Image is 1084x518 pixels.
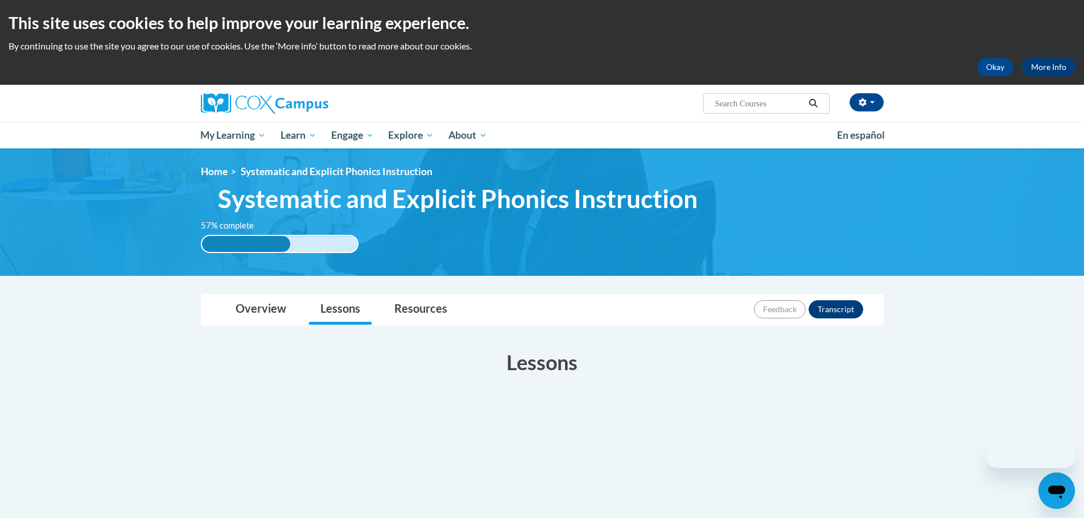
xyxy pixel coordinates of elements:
a: Lessons [309,295,372,325]
a: En español [830,123,892,147]
img: Cox Campus [201,93,328,114]
iframe: Button to launch messaging window [1038,473,1075,509]
span: En español [837,129,885,141]
a: About [441,122,494,148]
span: Learn [281,129,316,142]
iframe: Message from company [986,443,1075,468]
span: Systematic and Explicit Phonics Instruction [218,184,698,214]
div: Main menu [184,122,901,148]
a: Home [201,165,228,177]
a: Learn [273,122,324,148]
a: Engage [324,122,381,148]
span: Systematic and Explicit Phonics Instruction [241,165,432,177]
button: Feedback [754,300,806,318]
h2: This site uses cookies to help improve your learning experience. [9,11,1075,34]
a: Overview [224,295,298,325]
p: By continuing to use the site you agree to our use of cookies. Use the ‘More info’ button to read... [9,40,1075,52]
span: About [448,129,487,142]
button: Search [805,97,822,110]
button: Transcript [809,300,863,318]
h3: Lessons [201,348,884,376]
a: Explore [381,122,441,148]
button: Account Settings [850,93,884,111]
a: Cox Campus [201,93,417,114]
a: Resources [383,295,459,325]
a: More Info [1022,58,1075,76]
button: Okay [977,58,1013,76]
a: My Learning [193,122,274,148]
span: Engage [331,129,374,142]
span: My Learning [200,129,266,142]
span: Explore [388,129,434,142]
input: Search Courses [714,97,805,110]
label: 57% complete [201,219,266,232]
div: 57% complete [202,236,291,252]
